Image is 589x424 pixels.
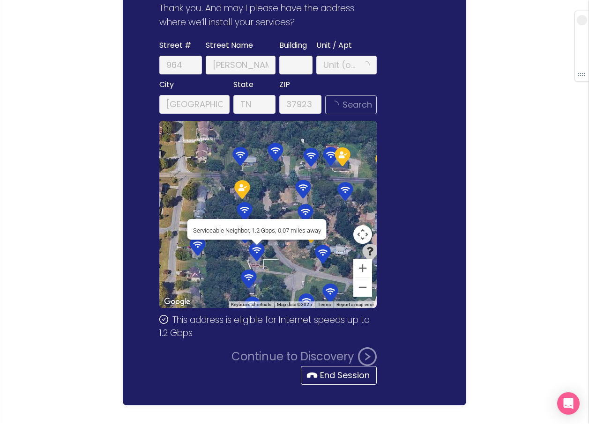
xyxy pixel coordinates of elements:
span: Street # [159,39,191,52]
button: Zoom in [353,259,372,278]
button: Map camera controls [353,225,372,244]
span: Building [279,39,307,52]
button: Zoom out [353,278,372,297]
span: City [159,78,174,91]
div: Serviceable Neighbor, 1.2 Gbps, 0.07 miles away [193,227,321,234]
input: Unit (optional) [323,58,360,72]
a: Open this area in Google Maps (opens a new window) [162,296,193,308]
button: End Session [301,366,377,385]
span: ZIP [279,78,290,91]
span: Map data ©2025 [277,302,312,307]
img: Google [162,296,193,308]
span: Street Name [206,39,253,52]
a: Terms (opens in new tab) [318,302,331,307]
input: Ponder Rd [206,56,276,74]
a: Report a map error [336,302,374,307]
input: 964 [159,56,201,74]
input: TN [233,95,276,114]
button: Keyboard shortcuts [231,301,271,308]
input: Knoxville [159,95,229,114]
span: Unit / Apt [316,39,352,52]
span: loading [361,61,370,69]
p: Thank you. And may I please have the address where we’ll install your services? [159,1,380,29]
input: 37923 [279,95,321,114]
span: check-circle [159,315,168,324]
span: State [233,78,253,91]
span: This address is eligible for Internet speeds up to 1.2 Gbps [159,314,369,339]
div: Open Intercom Messenger [557,392,580,415]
